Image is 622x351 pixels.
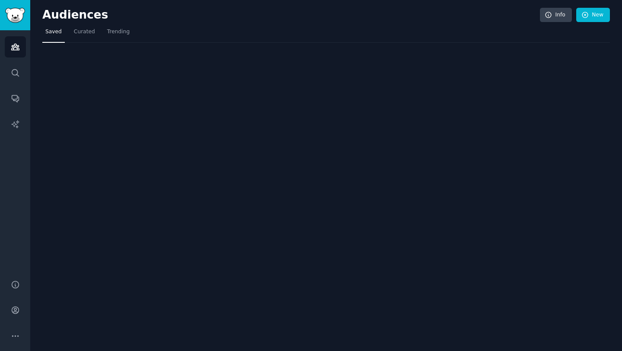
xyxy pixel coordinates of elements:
a: Info [540,8,572,22]
span: Trending [107,28,130,36]
a: Curated [71,25,98,43]
h2: Audiences [42,8,540,22]
a: New [576,8,610,22]
span: Curated [74,28,95,36]
a: Saved [42,25,65,43]
a: Trending [104,25,133,43]
span: Saved [45,28,62,36]
img: GummySearch logo [5,8,25,23]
